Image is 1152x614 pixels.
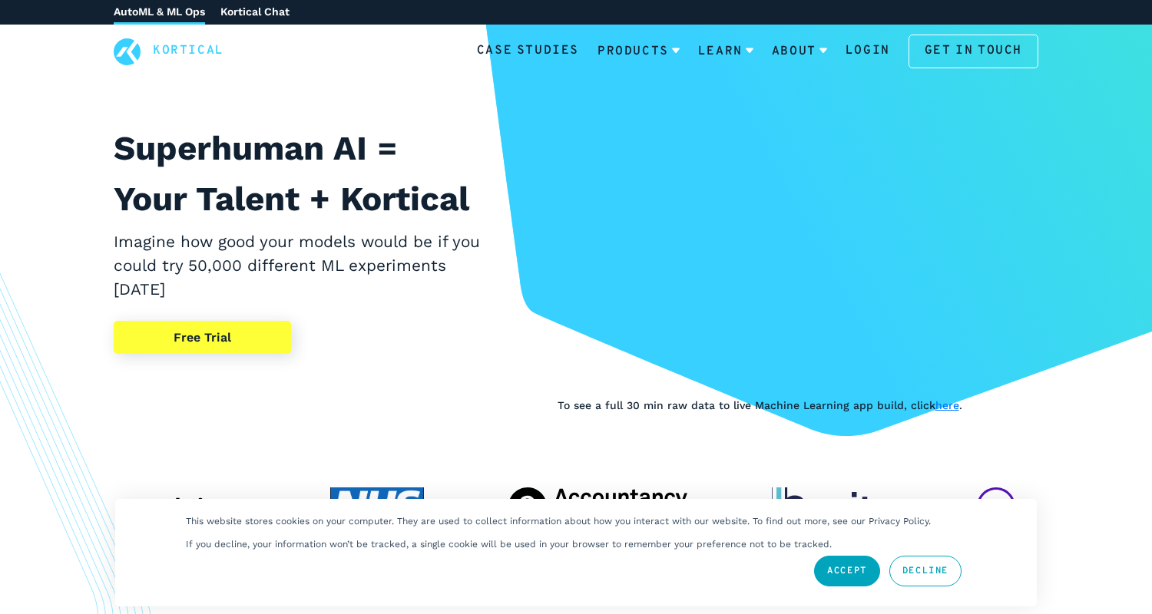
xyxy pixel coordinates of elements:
a: Decline [889,556,962,586]
a: Kortical [153,41,224,61]
p: This website stores cookies on your computer. They are used to collect information about how you ... [186,516,931,527]
img: NHS client logo [330,487,424,526]
a: Learn [698,31,753,71]
a: Free Trial [114,321,291,355]
a: Products [598,31,680,71]
a: Login [846,41,890,61]
a: Get in touch [909,35,1038,68]
img: BT Global Services client logo [977,487,1015,526]
img: The Accountancy Cloud client logo [508,487,687,526]
p: To see a full 30 min raw data to live Machine Learning app build, click . [558,397,1038,414]
a: here [935,399,959,411]
a: Case Studies [477,41,579,61]
h2: Imagine how good your models would be if you could try 50,000 different ML experiments [DATE] [114,230,484,302]
img: Deloitte client logo [137,487,245,526]
a: Accept [814,556,880,586]
iframe: YouTube video player [558,123,1038,393]
img: Capita client logo [772,487,892,526]
h1: Superhuman AI = Your Talent + Kortical [114,123,484,224]
a: About [772,31,827,71]
p: If you decline, your information won’t be tracked, a single cookie will be used in your browser t... [186,539,832,550]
